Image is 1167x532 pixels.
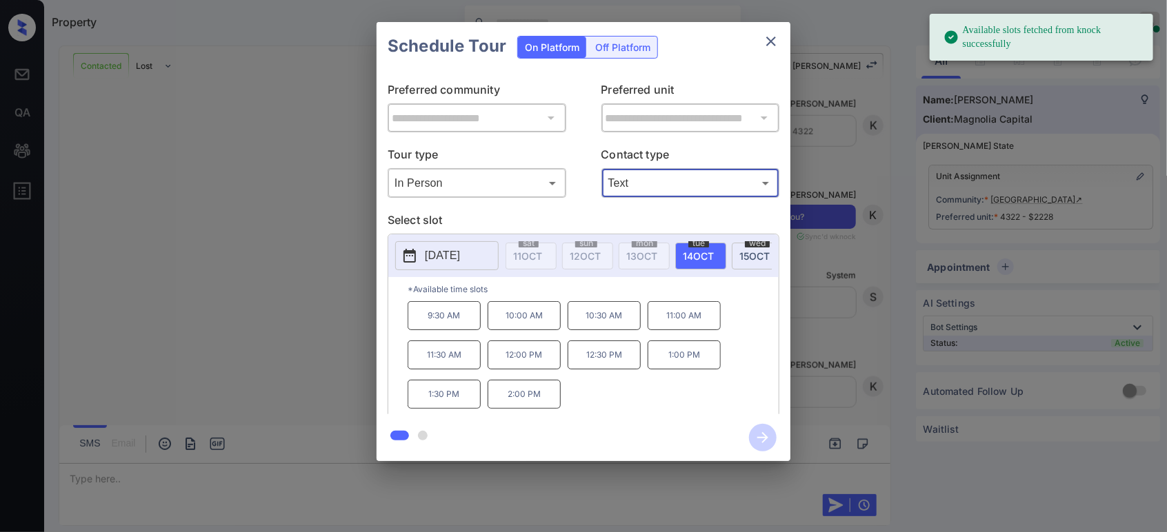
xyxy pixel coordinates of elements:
[648,301,721,330] p: 11:00 AM
[757,28,785,55] button: close
[408,277,779,301] p: *Available time slots
[601,146,780,168] p: Contact type
[388,146,566,168] p: Tour type
[745,239,770,247] span: wed
[408,301,481,330] p: 9:30 AM
[388,212,779,234] p: Select slot
[683,250,714,262] span: 14 OCT
[605,172,777,194] div: Text
[425,247,460,264] p: [DATE]
[675,243,726,269] div: date-select
[408,380,481,409] p: 1:30 PM
[588,37,657,58] div: Off Platform
[568,301,641,330] p: 10:30 AM
[688,239,709,247] span: tue
[388,81,566,103] p: Preferred community
[488,380,561,409] p: 2:00 PM
[395,241,499,270] button: [DATE]
[601,81,780,103] p: Preferred unit
[391,172,563,194] div: In Person
[568,340,641,369] p: 12:30 PM
[944,18,1142,57] div: Available slots fetched from knock successfully
[518,37,586,58] div: On Platform
[648,340,721,369] p: 1:00 PM
[488,301,561,330] p: 10:00 AM
[408,340,481,369] p: 11:30 AM
[739,250,770,262] span: 15 OCT
[488,340,561,369] p: 12:00 PM
[377,22,517,70] h2: Schedule Tour
[732,243,783,269] div: date-select
[741,420,785,456] button: btn-next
